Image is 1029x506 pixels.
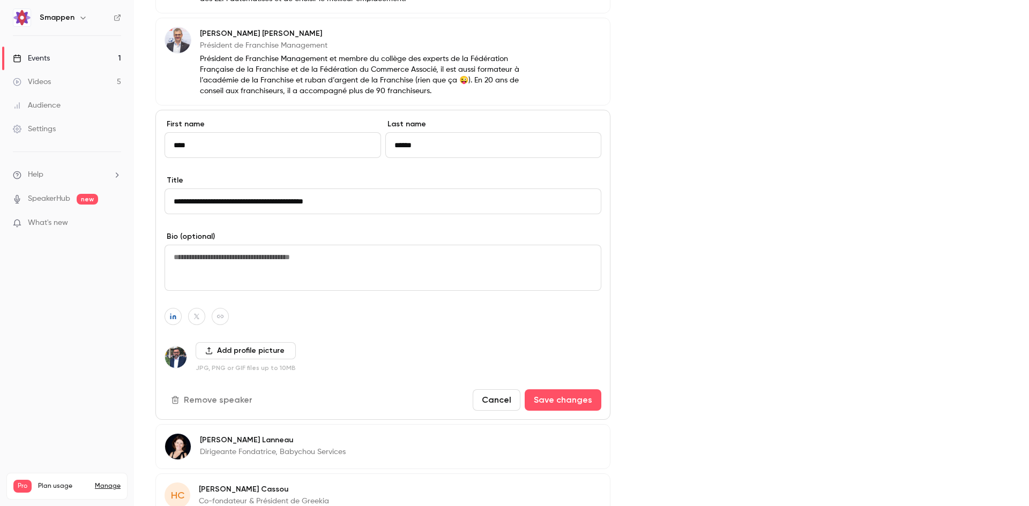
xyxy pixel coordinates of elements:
[13,480,32,493] span: Pro
[13,169,121,180] li: help-dropdown-opener
[525,389,601,411] button: Save changes
[13,9,31,26] img: Smappen
[165,389,261,411] button: Remove speaker
[95,482,121,490] a: Manage
[13,77,51,87] div: Videos
[200,54,541,96] p: Président de Franchise Management et membre du collège des experts de la Fédération Française de ...
[165,119,381,130] label: First name
[155,424,610,469] div: Claire Lanneau[PERSON_NAME] LanneauDirigeante Fondatrice, Babychou Services
[165,231,601,242] label: Bio (optional)
[165,434,191,459] img: Claire Lanneau
[108,218,121,228] iframe: Noticeable Trigger
[28,169,43,180] span: Help
[199,484,329,495] p: [PERSON_NAME] Cassou
[28,193,70,205] a: SpeakerHub
[200,435,346,445] p: [PERSON_NAME] Lanneau
[38,482,88,490] span: Plan usage
[200,447,346,457] p: Dirigeante Fondatrice, Babychou Services
[165,27,191,53] img: Sylvain Bartolomeu
[385,119,602,130] label: Last name
[473,389,520,411] button: Cancel
[196,342,296,359] button: Add profile picture
[28,217,68,229] span: What's new
[13,100,61,111] div: Audience
[200,28,541,39] p: [PERSON_NAME] [PERSON_NAME]
[196,364,296,372] p: JPG, PNG or GIF files up to 10MB
[77,194,98,205] span: new
[40,12,74,23] h6: Smappen
[200,40,541,51] p: Président de Franchise Management
[171,488,184,503] span: HC
[13,124,56,134] div: Settings
[165,175,601,186] label: Title
[13,53,50,64] div: Events
[155,18,610,105] div: Sylvain Bartolomeu[PERSON_NAME] [PERSON_NAME]Président de Franchise ManagementPrésident de Franch...
[165,346,187,368] img: Yann Micque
